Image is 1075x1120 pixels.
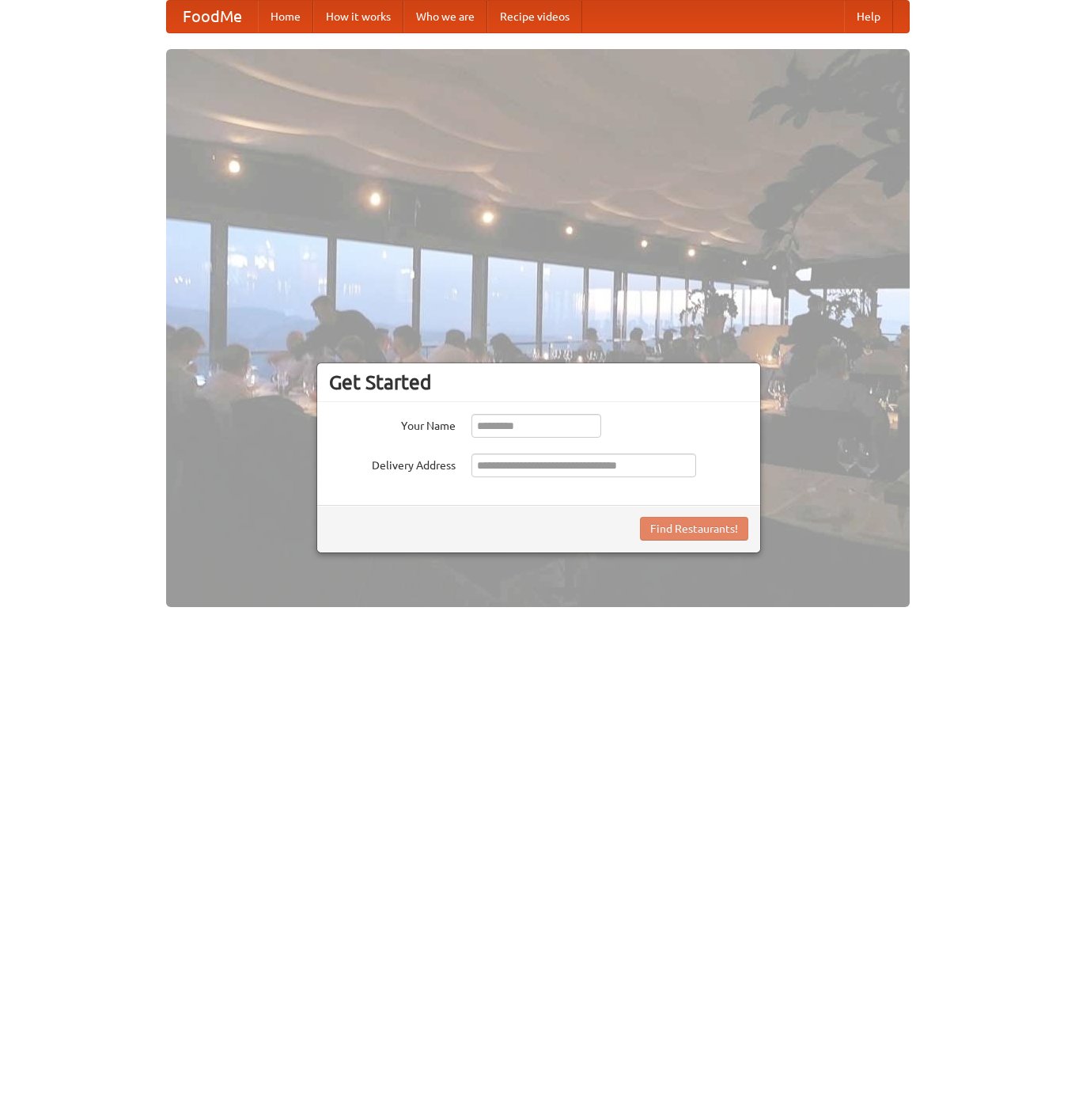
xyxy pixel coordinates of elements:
[329,414,456,434] label: Your Name
[844,1,893,32] a: Help
[329,370,748,394] h3: Get Started
[640,517,748,541] button: Find Restaurants!
[167,1,258,32] a: FoodMe
[403,1,487,32] a: Who we are
[313,1,403,32] a: How it works
[487,1,582,32] a: Recipe videos
[258,1,313,32] a: Home
[329,454,456,473] label: Delivery Address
